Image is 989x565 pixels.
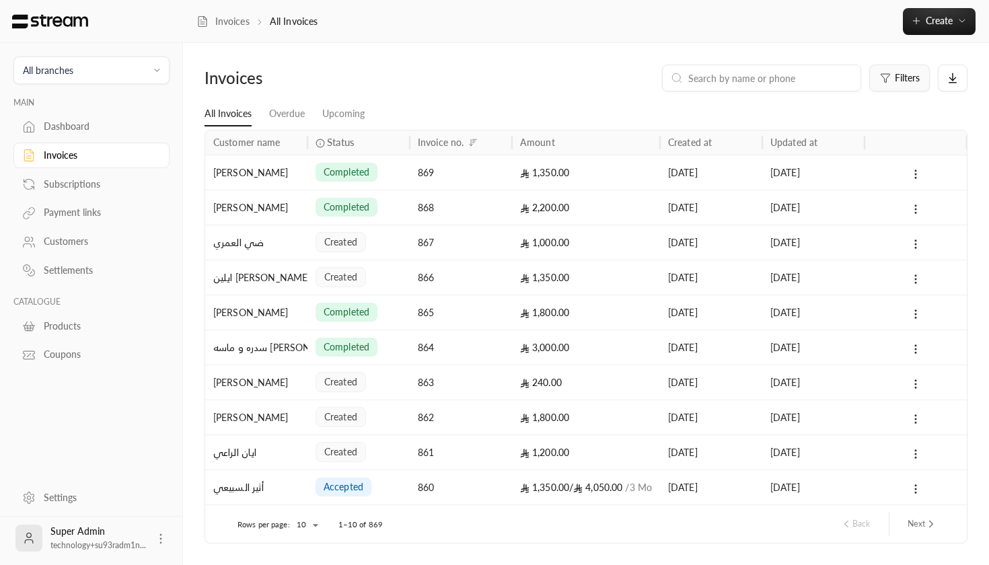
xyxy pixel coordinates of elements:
[520,155,652,190] div: 1,350.00
[770,400,856,435] div: [DATE]
[324,445,357,459] span: created
[205,67,386,89] div: Invoices
[418,137,464,148] div: Invoice no.
[903,8,976,35] button: Create
[418,330,504,365] div: 864
[668,435,754,469] div: [DATE]
[668,155,754,190] div: [DATE]
[770,470,856,504] div: [DATE]
[418,470,504,504] div: 860
[213,137,281,148] div: Customer name
[44,178,153,191] div: Subscriptions
[13,171,170,197] a: Subscriptions
[213,330,299,365] div: سدره و ماسه [PERSON_NAME]
[668,295,754,330] div: [DATE]
[418,400,504,435] div: 862
[324,410,357,424] span: created
[327,135,354,149] span: Status
[11,14,89,29] img: Logo
[44,235,153,248] div: Customers
[418,295,504,330] div: 865
[520,295,652,330] div: 1,800.00
[418,190,504,225] div: 868
[213,470,299,504] div: أثير السبيعي
[13,258,170,284] a: Settlements
[324,305,369,319] span: completed
[13,98,170,108] p: MAIN
[13,229,170,255] a: Customers
[688,71,852,85] input: Search by name or phone
[770,435,856,469] div: [DATE]
[324,200,369,214] span: completed
[668,365,754,400] div: [DATE]
[418,260,504,295] div: 866
[44,348,153,361] div: Coupons
[205,102,252,126] a: All Invoices
[338,519,383,530] p: 1–10 of 869
[668,400,754,435] div: [DATE]
[213,295,299,330] div: [PERSON_NAME]
[237,519,290,530] p: Rows per page:
[13,114,170,140] a: Dashboard
[520,470,652,504] div: 4,050.00
[324,340,369,354] span: completed
[770,330,856,365] div: [DATE]
[770,225,856,260] div: [DATE]
[418,155,504,190] div: 869
[50,525,146,552] div: Super Admin
[44,319,153,333] div: Products
[520,260,652,295] div: 1,350.00
[902,513,943,535] button: next page
[44,491,153,504] div: Settings
[44,120,153,133] div: Dashboard
[895,73,920,83] span: Filters
[324,480,363,494] span: accepted
[13,297,170,307] p: CATALOGUE
[213,435,299,469] div: ايان الراعي
[520,400,652,435] div: 1,800.00
[13,200,170,226] a: Payment links
[23,63,73,77] div: All branches
[869,65,930,91] button: Filters
[770,295,856,330] div: [DATE]
[770,190,856,225] div: [DATE]
[418,225,504,260] div: 867
[213,365,299,400] div: [PERSON_NAME]
[322,102,365,126] a: Upcoming
[290,517,322,533] div: 10
[926,15,953,26] span: Create
[269,102,305,126] a: Overdue
[520,330,652,365] div: 3,000.00
[213,155,299,190] div: [PERSON_NAME]
[668,260,754,295] div: [DATE]
[770,137,817,148] div: Updated at
[520,225,652,260] div: 1,000.00
[668,470,754,504] div: [DATE]
[770,260,856,295] div: [DATE]
[44,149,153,162] div: Invoices
[324,270,357,284] span: created
[668,137,712,148] div: Created at
[668,190,754,225] div: [DATE]
[520,190,652,225] div: 2,200.00
[196,15,318,28] nav: breadcrumb
[13,313,170,339] a: Products
[13,484,170,511] a: Settings
[668,330,754,365] div: [DATE]
[44,264,153,277] div: Settlements
[520,435,652,469] div: 1,200.00
[324,165,369,179] span: completed
[520,365,652,400] div: 240.00
[13,57,170,84] button: All branches
[668,225,754,260] div: [DATE]
[324,235,357,249] span: created
[213,400,299,435] div: [PERSON_NAME]
[520,482,573,493] span: 1,350.00 /
[13,342,170,368] a: Coupons
[418,365,504,400] div: 863
[324,375,357,389] span: created
[213,260,299,295] div: ايلين [PERSON_NAME]
[770,365,856,400] div: [DATE]
[213,190,299,225] div: [PERSON_NAME]
[270,15,318,28] p: All Invoices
